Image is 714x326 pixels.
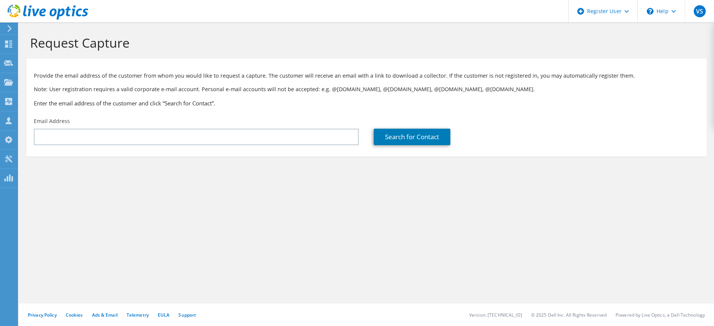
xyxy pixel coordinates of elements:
a: Privacy Policy [28,312,57,318]
p: Provide the email address of the customer from whom you would like to request a capture. The cust... [34,72,699,80]
li: © 2025 Dell Inc. All Rights Reserved [531,312,607,318]
li: Version: [TECHNICAL_ID] [469,312,522,318]
a: Telemetry [127,312,149,318]
a: EULA [158,312,169,318]
p: Note: User registration requires a valid corporate e-mail account. Personal e-mail accounts will ... [34,85,699,93]
a: Search for Contact [374,129,450,145]
h3: Enter the email address of the customer and click “Search for Contact”. [34,99,699,107]
h1: Request Capture [30,35,699,51]
li: Powered by Live Optics, a Dell Technology [616,312,705,318]
a: Cookies [66,312,83,318]
label: Email Address [34,117,70,125]
a: Support [178,312,196,318]
a: Ads & Email [92,312,118,318]
svg: \n [647,8,654,15]
span: VS [694,5,706,17]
